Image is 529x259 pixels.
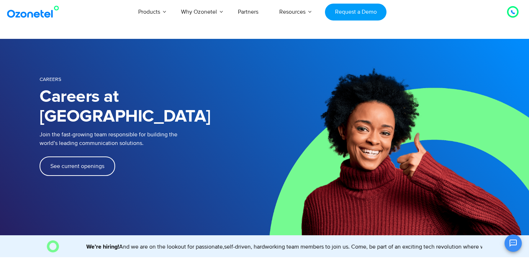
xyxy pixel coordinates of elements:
[50,163,104,169] span: See current openings
[325,4,386,21] a: Request a Demo
[40,156,115,176] a: See current openings
[505,235,522,252] button: Open chat
[40,87,264,127] h1: Careers at [GEOGRAPHIC_DATA]
[40,130,254,147] p: Join the fast-growing team responsible for building the world’s leading communication solutions.
[69,244,101,250] strong: We’re hiring!
[62,242,483,251] marquee: And we are on the lookout for passionate,self-driven, hardworking team members to join us. Come, ...
[40,76,61,82] span: Careers
[47,240,59,253] img: O Image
